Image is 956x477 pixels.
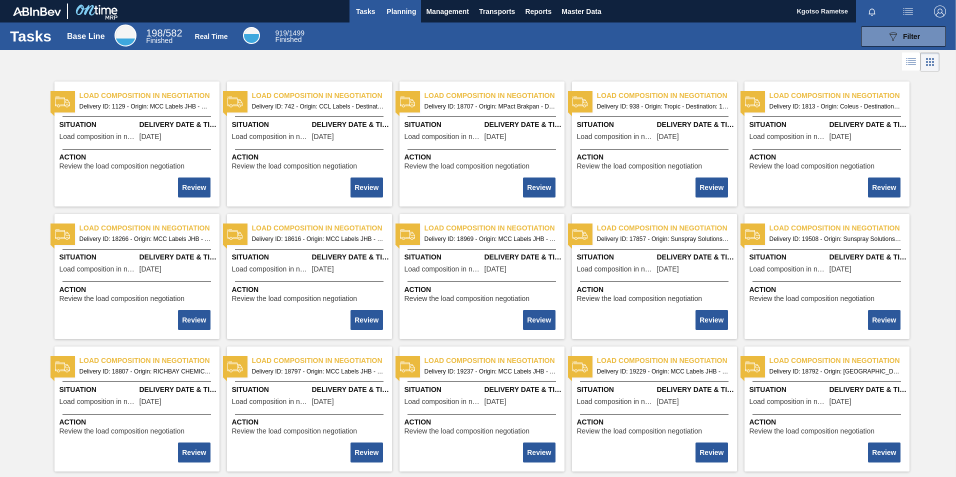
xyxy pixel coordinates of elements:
[232,284,389,295] span: Action
[577,119,654,130] span: Situation
[523,442,555,462] button: Review
[400,94,415,109] img: status
[232,427,357,435] span: Review the load composition negotiation
[903,32,920,40] span: Filter
[695,310,727,330] button: Review
[114,24,136,46] div: Base Line
[577,162,702,170] span: Review the load composition negotiation
[195,32,228,40] div: Real Time
[749,384,827,395] span: Situation
[523,310,555,330] button: Review
[829,265,851,273] span: 10/16/2025,
[404,427,530,435] span: Review the load composition negotiation
[227,94,242,109] img: status
[252,90,392,101] span: Load composition in negotiation
[404,417,562,427] span: Action
[404,252,482,262] span: Situation
[769,101,901,112] span: Delivery ID: 1813 - Origin: Coleus - Destination: 1SD
[572,94,587,109] img: status
[59,295,185,302] span: Review the load composition negotiation
[354,5,376,17] span: Tasks
[386,5,416,17] span: Planning
[59,119,137,130] span: Situation
[252,233,384,244] span: Delivery ID: 18616 - Origin: MCC Labels JHB - Destination: 1SD
[312,119,389,130] span: Delivery Date & Time
[232,384,309,395] span: Situation
[275,30,304,43] div: Real Time
[749,398,827,405] span: Load composition in negotiation
[232,162,357,170] span: Review the load composition negotiation
[749,162,875,170] span: Review the load composition negotiation
[525,5,551,17] span: Reports
[749,152,907,162] span: Action
[139,133,161,140] span: 03/31/2023,
[524,176,556,198] div: Complete task: 2276267
[572,227,587,242] img: status
[861,26,946,46] button: Filter
[934,5,946,17] img: Logout
[769,366,901,377] span: Delivery ID: 18792 - Origin: Thuthuka - Destination: 1SD
[577,427,702,435] span: Review the load composition negotiation
[139,265,161,273] span: 08/20/2025,
[868,310,900,330] button: Review
[829,133,851,140] span: 06/02/2023,
[749,252,827,262] span: Situation
[146,27,162,38] span: 198
[597,223,737,233] span: Load composition in negotiation
[404,133,482,140] span: Load composition in negotiation
[769,355,909,366] span: Load composition in negotiation
[178,310,210,330] button: Review
[484,384,562,395] span: Delivery Date & Time
[695,177,727,197] button: Review
[400,227,415,242] img: status
[79,233,211,244] span: Delivery ID: 18266 - Origin: MCC Labels JHB - Destination: 1SD
[524,441,556,463] div: Complete task: 2276277
[404,152,562,162] span: Action
[424,233,556,244] span: Delivery ID: 18969 - Origin: MCC Labels JHB - Destination: 1SD
[67,32,105,41] div: Base Line
[577,295,702,302] span: Review the load composition negotiation
[597,233,729,244] span: Delivery ID: 17857 - Origin: Sunspray Solutions - Destination: 1SB
[902,5,914,17] img: userActions
[749,284,907,295] span: Action
[749,427,875,435] span: Review the load composition negotiation
[597,101,729,112] span: Delivery ID: 938 - Origin: Tropic - Destination: 1SD
[749,133,827,140] span: Load composition in negotiation
[577,252,654,262] span: Situation
[10,30,54,42] h1: Tasks
[523,177,555,197] button: Review
[597,366,729,377] span: Delivery ID: 19229 - Origin: MCC Labels JHB - Destination: 1SE
[179,309,211,331] div: Complete task: 2276270
[59,162,185,170] span: Review the load composition negotiation
[351,176,383,198] div: Complete task: 2276266
[484,265,506,273] span: 09/12/2025,
[868,442,900,462] button: Review
[657,252,734,262] span: Delivery Date & Time
[561,5,601,17] span: Master Data
[657,398,679,405] span: 09/25/2025,
[696,441,728,463] div: Complete task: 2276278
[275,29,287,37] span: 919
[524,309,556,331] div: Complete task: 2276272
[312,265,334,273] span: 09/02/2025,
[657,119,734,130] span: Delivery Date & Time
[55,359,70,374] img: status
[350,310,382,330] button: Review
[424,366,556,377] span: Delivery ID: 19237 - Origin: MCC Labels JHB - Destination: 1SE
[769,90,909,101] span: Load composition in negotiation
[577,265,654,273] span: Load composition in negotiation
[252,355,392,366] span: Load composition in negotiation
[749,295,875,302] span: Review the load composition negotiation
[869,441,901,463] div: Complete task: 2276279
[59,417,217,427] span: Action
[232,133,309,140] span: Load composition in negotiation
[404,284,562,295] span: Action
[868,177,900,197] button: Review
[252,101,384,112] span: Delivery ID: 742 - Origin: CCL Labels - Destination: 1SD
[139,384,217,395] span: Delivery Date & Time
[424,355,564,366] span: Load composition in negotiation
[484,398,506,405] span: 09/30/2025,
[404,119,482,130] span: Situation
[657,265,679,273] span: 08/11/2025,
[484,252,562,262] span: Delivery Date & Time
